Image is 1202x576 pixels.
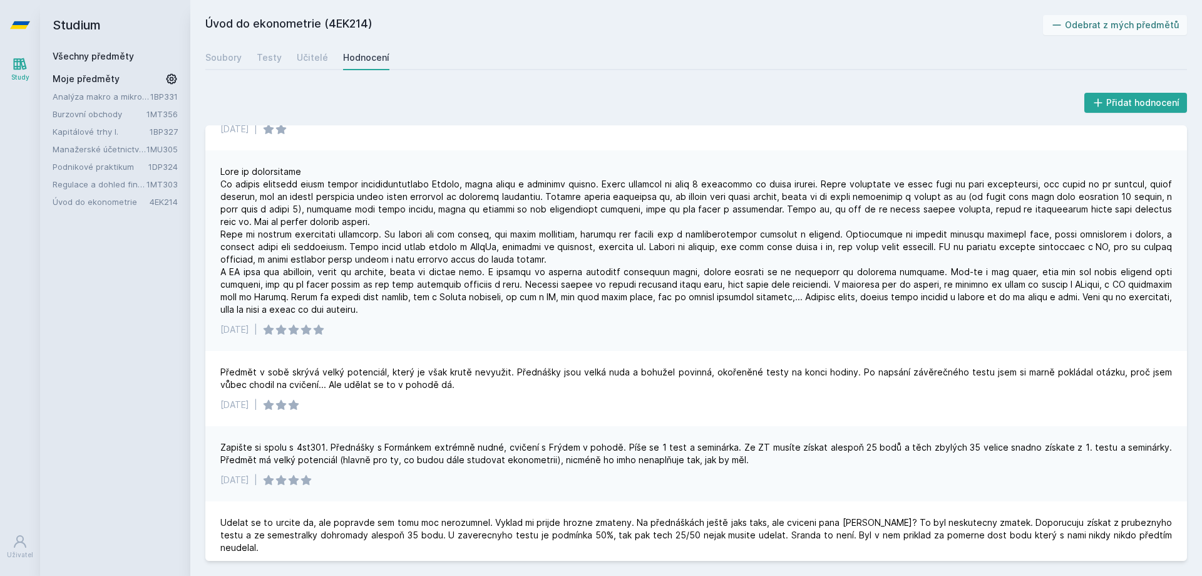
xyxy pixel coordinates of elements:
div: Lore ip dolorsitame Co adipis elitsedd eiusm tempor incididuntutlabo Etdolo, magna aliqu e admini... [220,165,1172,316]
div: [DATE] [220,123,249,135]
a: Study [3,50,38,88]
a: Soubory [205,45,242,70]
a: Analýza makro a mikrofinančních dat [53,90,150,103]
div: Předmět v sobě skrývá velký potenciál, který je však krutě nevyužit. Přednášky jsou velká nuda a ... [220,366,1172,391]
div: | [254,323,257,336]
a: 1MT356 [146,109,178,119]
a: 1MT303 [146,179,178,189]
a: 1DP324 [148,162,178,172]
div: Udelat se to urcite da, ale popravde sem tomu moc nerozumnel. Vyklad mi prijde hrozne zmateny. Na... [220,516,1172,554]
div: [DATE] [220,474,249,486]
a: Úvod do ekonometrie [53,196,150,208]
a: 4EK214 [150,197,178,207]
a: Regulace a dohled finančního systému [53,178,146,191]
button: Odebrat z mých předmětů [1043,15,1188,35]
a: Hodnocení [343,45,389,70]
div: | [254,474,257,486]
div: Study [11,73,29,82]
div: Soubory [205,51,242,64]
div: [DATE] [220,323,249,336]
div: Hodnocení [343,51,389,64]
a: Burzovní obchody [53,108,146,120]
span: Moje předměty [53,73,120,85]
a: Všechny předměty [53,51,134,61]
a: Uživatel [3,528,38,566]
div: Učitelé [297,51,328,64]
a: Testy [257,45,282,70]
a: Učitelé [297,45,328,70]
div: Zapište si spolu s 4st301. Přednášky s Formánkem extrémně nudné, cvičení s Frýdem v pohodě. Píše ... [220,441,1172,466]
div: Uživatel [7,550,33,560]
a: 1BP327 [150,127,178,137]
a: 1BP331 [150,92,178,102]
button: Přidat hodnocení [1084,93,1188,113]
a: Manažerské účetnictví I. [53,143,146,155]
a: 1MU305 [146,144,178,154]
div: | [254,399,257,411]
div: | [254,123,257,135]
a: Podnikové praktikum [53,160,148,173]
a: Kapitálové trhy I. [53,125,150,138]
div: [DATE] [220,399,249,411]
h2: Úvod do ekonometrie (4EK214) [205,15,1043,35]
div: Testy [257,51,282,64]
